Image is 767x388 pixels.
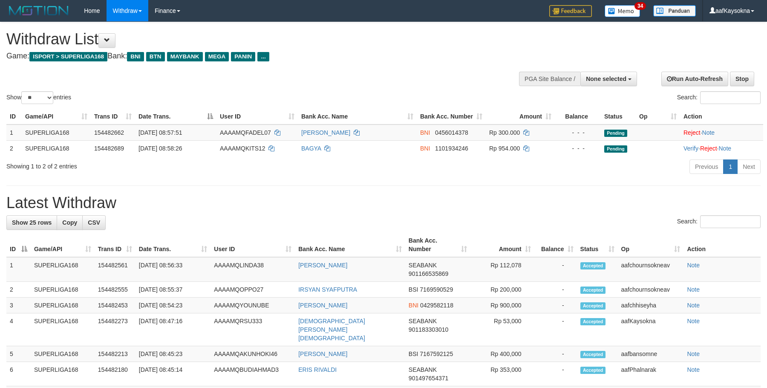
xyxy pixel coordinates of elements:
[470,298,534,313] td: Rp 900,000
[618,282,684,298] td: aafchournsokneav
[580,302,606,310] span: Accepted
[653,5,696,17] img: panduan.png
[580,367,606,374] span: Accepted
[700,215,761,228] input: Search:
[417,109,486,125] th: Bank Acc. Number: activate to sort column ascending
[210,313,295,346] td: AAAAMQRSU333
[683,233,761,257] th: Action
[534,346,577,362] td: -
[409,270,448,277] span: Copy 901166535869 to clipboard
[95,257,136,282] td: 154482561
[6,362,31,386] td: 6
[220,129,271,136] span: AAAAMQFADEL07
[683,129,701,136] a: Reject
[6,346,31,362] td: 5
[6,282,31,298] td: 2
[634,2,646,10] span: 34
[687,350,700,357] a: Note
[605,5,640,17] img: Button%20Memo.svg
[91,109,135,125] th: Trans ID: activate to sort column ascending
[470,313,534,346] td: Rp 53,000
[580,287,606,294] span: Accepted
[470,282,534,298] td: Rp 200,000
[301,129,350,136] a: [PERSON_NAME]
[555,109,601,125] th: Balance
[409,375,448,382] span: Copy 901497654371 to clipboard
[231,52,255,61] span: PANIN
[57,215,83,230] a: Copy
[409,286,418,293] span: BSI
[718,145,731,152] a: Note
[6,31,503,48] h1: Withdraw List
[167,52,203,61] span: MAYBANK
[6,215,57,230] a: Show 25 rows
[205,52,229,61] span: MEGA
[135,109,216,125] th: Date Trans.: activate to sort column descending
[6,125,22,141] td: 1
[220,145,265,152] span: AAAAMQKITS12
[580,318,606,325] span: Accepted
[677,215,761,228] label: Search:
[136,313,211,346] td: [DATE] 08:47:16
[6,257,31,282] td: 1
[604,130,627,137] span: Pending
[136,282,211,298] td: [DATE] 08:55:37
[558,128,597,137] div: - - -
[29,52,107,61] span: ISPORT > SUPERLIGA168
[12,219,52,226] span: Show 25 rows
[486,109,555,125] th: Amount: activate to sort column ascending
[136,362,211,386] td: [DATE] 08:45:14
[409,326,448,333] span: Copy 901183303010 to clipboard
[687,366,700,373] a: Note
[298,302,347,309] a: [PERSON_NAME]
[6,159,313,171] div: Showing 1 to 2 of 2 entries
[661,72,728,86] a: Run Auto-Refresh
[298,286,357,293] a: IRSYAN SYAFPUTRA
[136,257,211,282] td: [DATE] 08:56:33
[210,257,295,282] td: AAAAMQLINDA38
[618,313,684,346] td: aafKaysokna
[420,302,453,309] span: Copy 0429582118 to clipboard
[435,145,468,152] span: Copy 1101934246 to clipboard
[6,52,503,61] h4: Game: Bank:
[409,302,418,309] span: BNI
[210,233,295,257] th: User ID: activate to sort column ascending
[6,91,71,104] label: Show entries
[470,233,534,257] th: Amount: activate to sort column ascending
[138,129,182,136] span: [DATE] 08:57:51
[95,346,136,362] td: 154482213
[6,194,761,211] h1: Latest Withdraw
[216,109,298,125] th: User ID: activate to sort column ascending
[31,346,95,362] td: SUPERLIGA168
[618,298,684,313] td: aafchhiseyha
[6,109,22,125] th: ID
[94,145,124,152] span: 154482689
[680,140,763,156] td: · ·
[687,286,700,293] a: Note
[31,298,95,313] td: SUPERLIGA168
[420,286,453,293] span: Copy 7169590529 to clipboard
[257,52,269,61] span: ...
[702,129,715,136] a: Note
[138,145,182,152] span: [DATE] 08:58:26
[95,313,136,346] td: 154482273
[470,346,534,362] td: Rp 400,000
[95,298,136,313] td: 154482453
[95,282,136,298] td: 154482555
[680,125,763,141] td: ·
[689,159,724,174] a: Previous
[700,91,761,104] input: Search:
[534,257,577,282] td: -
[534,313,577,346] td: -
[31,233,95,257] th: Game/API: activate to sort column ascending
[737,159,761,174] a: Next
[405,233,470,257] th: Bank Acc. Number: activate to sort column ascending
[687,302,700,309] a: Note
[435,129,468,136] span: Copy 0456014378 to clipboard
[6,298,31,313] td: 3
[136,346,211,362] td: [DATE] 08:45:23
[136,233,211,257] th: Date Trans.: activate to sort column ascending
[146,52,165,61] span: BTN
[636,109,680,125] th: Op: activate to sort column ascending
[210,362,295,386] td: AAAAMQBUDIAHMAD3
